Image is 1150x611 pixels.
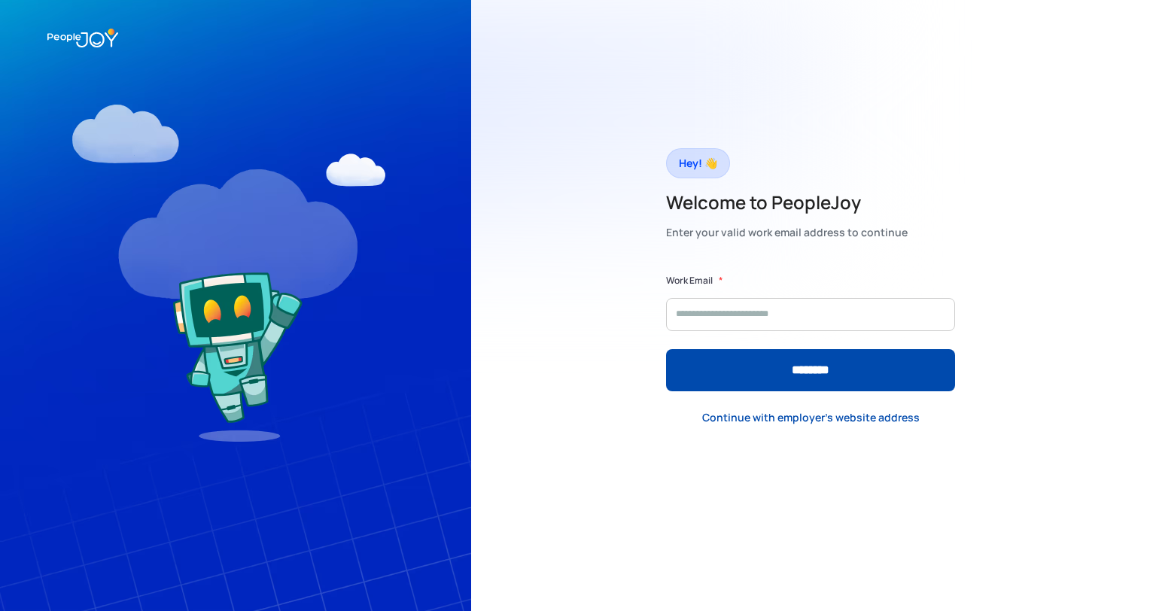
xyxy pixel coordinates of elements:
h2: Welcome to PeopleJoy [666,190,908,214]
div: Hey! 👋 [679,153,717,174]
label: Work Email [666,273,713,288]
a: Continue with employer's website address [690,403,932,433]
div: Enter your valid work email address to continue [666,222,908,243]
form: Form [666,273,955,391]
div: Continue with employer's website address [702,410,920,425]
